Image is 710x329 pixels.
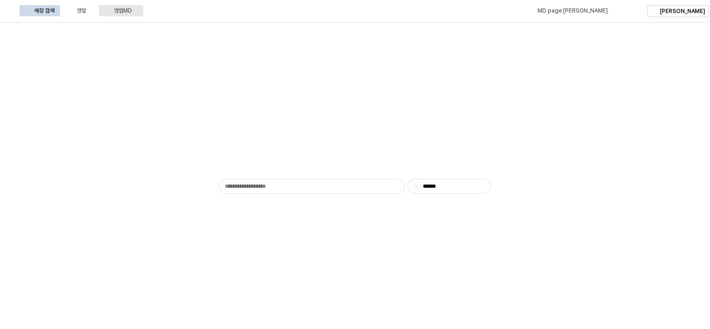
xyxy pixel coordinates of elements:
[537,7,607,14] div: MD page [PERSON_NAME]
[99,5,143,16] button: 영업MD
[660,7,705,15] p: [PERSON_NAME]
[77,7,86,14] div: 영업
[414,183,421,190] span: -
[62,5,97,16] button: 영업
[480,179,491,193] button: 제안 사항 표시
[522,5,618,16] div: MD page 이동
[20,5,60,16] button: 매장 검색
[114,7,132,14] div: 영업MD
[647,5,709,17] button: [PERSON_NAME]
[34,7,54,14] div: 매장 검색
[620,5,644,16] div: Menu item 6
[522,5,618,16] button: MD page [PERSON_NAME]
